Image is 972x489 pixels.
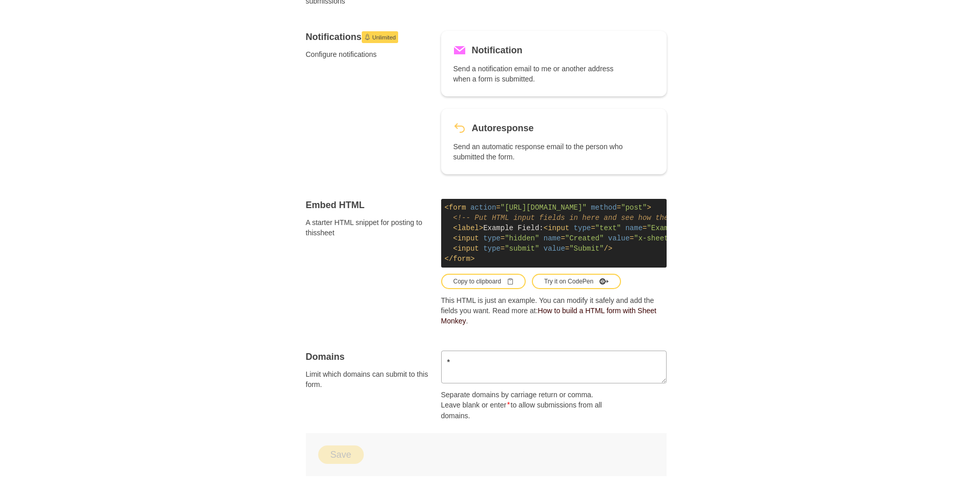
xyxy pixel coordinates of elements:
[483,244,501,253] span: type
[441,199,667,268] code: Example Field:
[634,234,776,242] span: "x-sheetmonkey-current-date-time"
[470,203,496,212] span: action
[306,351,429,363] h4: Domains
[458,244,479,253] span: input
[608,234,630,242] span: value
[318,445,364,464] button: Save
[453,255,470,263] span: form
[441,295,667,326] p: This HTML is just an example. You can modify it safely and add the fields you want. Read more at: .
[445,203,651,212] span: < = = >
[569,244,604,253] span: "Submit"
[306,217,429,238] span: A starter HTML snippet for posting to this sheet
[548,224,569,232] span: input
[621,203,647,212] span: "post"
[306,199,429,211] h4: Embed HTML
[505,244,539,253] span: "submit"
[532,274,621,289] button: Try it on CodePen
[574,224,591,232] span: type
[453,244,612,253] span: < = = />
[625,224,643,232] span: name
[441,307,656,325] a: How to build a HTML form with Sheet Monkey
[595,224,621,232] span: "text"
[458,224,479,232] span: label
[453,141,626,162] p: Send an automatic response email to the person who submitted the form.
[544,224,763,232] span: < = = />
[507,278,513,284] svg: Clipboard
[591,203,616,212] span: method
[544,244,565,253] span: value
[544,234,561,242] span: name
[453,44,466,56] svg: Mail
[472,43,523,57] h5: Notification
[364,34,370,40] svg: Launch
[306,49,429,59] span: Configure notifications
[306,369,429,390] span: Limit which domains can submit to this form.
[453,64,626,84] p: Send a notification email to me or another address when a form is submitted.
[458,234,479,242] span: input
[472,121,534,135] h5: Autoresponse
[647,224,715,232] span: "Example Header"
[501,203,587,212] span: "[URL][DOMAIN_NAME]"
[449,203,466,212] span: form
[441,390,613,421] p: Separate domains by carriage return or comma. Leave blank or enter to allow submissions from all ...
[453,234,784,242] span: < = = = />
[445,255,475,263] span: </ >
[453,277,513,286] div: Copy to clipboard
[453,214,772,222] span: <!-- Put HTML input fields in here and see how they fill up your sheet -->
[483,234,501,242] span: type
[373,31,396,44] span: Unlimited
[565,234,604,242] span: "Created"
[544,277,609,286] div: Try it on CodePen
[453,122,466,134] svg: Revert
[453,224,483,232] span: < >
[505,234,539,242] span: "hidden"
[306,31,429,43] h4: Notifications
[441,274,526,289] button: Copy to clipboardClipboard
